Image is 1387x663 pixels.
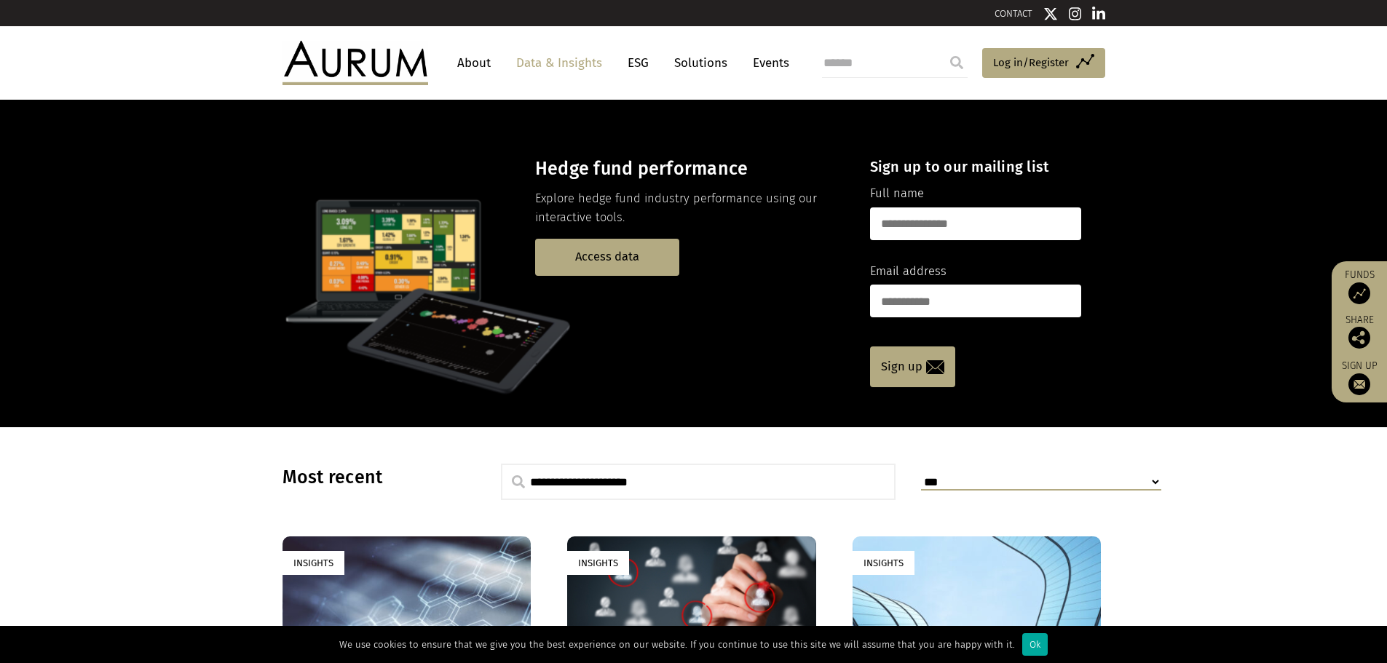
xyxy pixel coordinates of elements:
a: Solutions [667,49,735,76]
a: Log in/Register [982,48,1105,79]
img: Access Funds [1348,282,1370,304]
img: search.svg [512,475,525,488]
div: Ok [1022,633,1048,656]
a: Events [746,49,789,76]
img: Sign up to our newsletter [1348,373,1370,395]
a: Sign up [870,346,955,387]
h3: Most recent [282,467,465,488]
a: Funds [1339,269,1380,304]
div: Insights [282,551,344,575]
a: ESG [620,49,656,76]
div: Insights [853,551,914,575]
img: Instagram icon [1069,7,1082,21]
label: Full name [870,184,924,203]
img: Twitter icon [1043,7,1058,21]
p: Explore hedge fund industry performance using our interactive tools. [535,189,845,228]
a: Sign up [1339,360,1380,395]
div: Insights [567,551,629,575]
img: Aurum [282,41,428,84]
img: Linkedin icon [1092,7,1105,21]
h3: Hedge fund performance [535,158,845,180]
span: Log in/Register [993,54,1069,71]
input: Submit [942,48,971,77]
h4: Sign up to our mailing list [870,158,1081,175]
label: Email address [870,262,947,281]
div: Share [1339,315,1380,349]
a: About [450,49,498,76]
img: Share this post [1348,327,1370,349]
a: CONTACT [995,8,1032,19]
a: Access data [535,239,679,276]
img: email-icon [926,360,944,374]
a: Data & Insights [509,49,609,76]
